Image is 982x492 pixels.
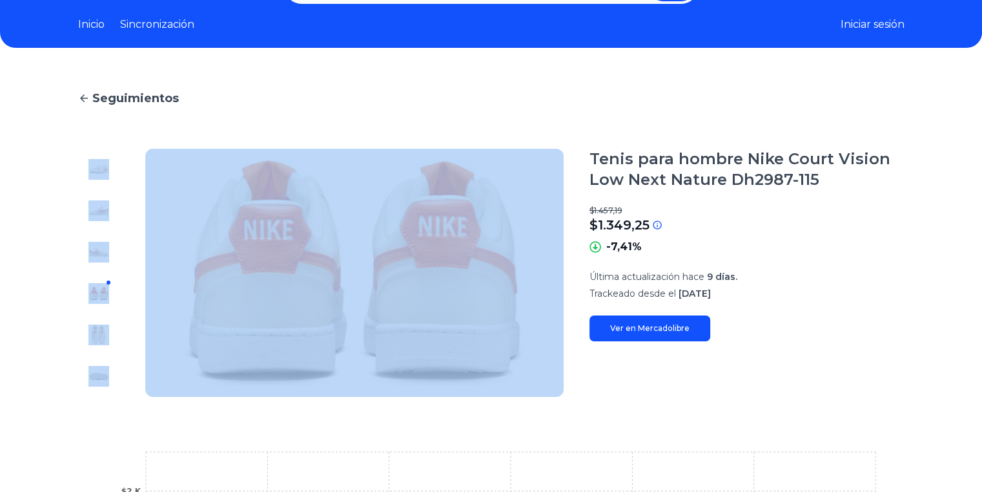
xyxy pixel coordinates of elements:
[606,241,642,253] font: -7,41%
[88,325,109,345] img: Tenis para hombre Nike Court Vision Low Next Nature Dh2987-115
[841,17,905,32] button: Iniciar sesión
[88,242,109,262] img: Tenis para hombre Nike Court Vision Low Next Nature Dh2987-115
[120,17,194,32] a: Sincronización
[679,288,711,299] font: [DATE]
[610,323,690,333] font: Ver en Mercadolibre
[589,288,676,299] font: Trackeado desde el
[88,283,109,304] img: Tenis para hombre Nike Court Vision Low Next Nature Dh2987-115
[589,217,650,233] font: $1.349,25
[78,18,105,30] font: Inicio
[78,89,905,107] a: Seguimientos
[589,149,890,189] font: Tenis para hombre Nike Court Vision Low Next Nature Dh2987-115
[78,17,105,32] a: Inicio
[92,91,179,105] font: Seguimientos
[589,206,622,215] font: $1.457,19
[589,316,710,341] a: Ver en Mercadolibre
[841,18,905,30] font: Iniciar sesión
[88,200,109,221] img: Tenis para hombre Nike Court Vision Low Next Nature Dh2987-115
[88,159,109,180] img: Tenis para hombre Nike Court Vision Low Next Nature Dh2987-115
[88,366,109,387] img: Tenis para hombre Nike Court Vision Low Next Nature Dh2987-115
[120,18,194,30] font: Sincronización
[707,271,737,283] font: 9 días.
[145,149,564,397] img: Tenis para hombre Nike Court Vision Low Next Nature Dh2987-115
[589,271,704,283] font: Última actualización hace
